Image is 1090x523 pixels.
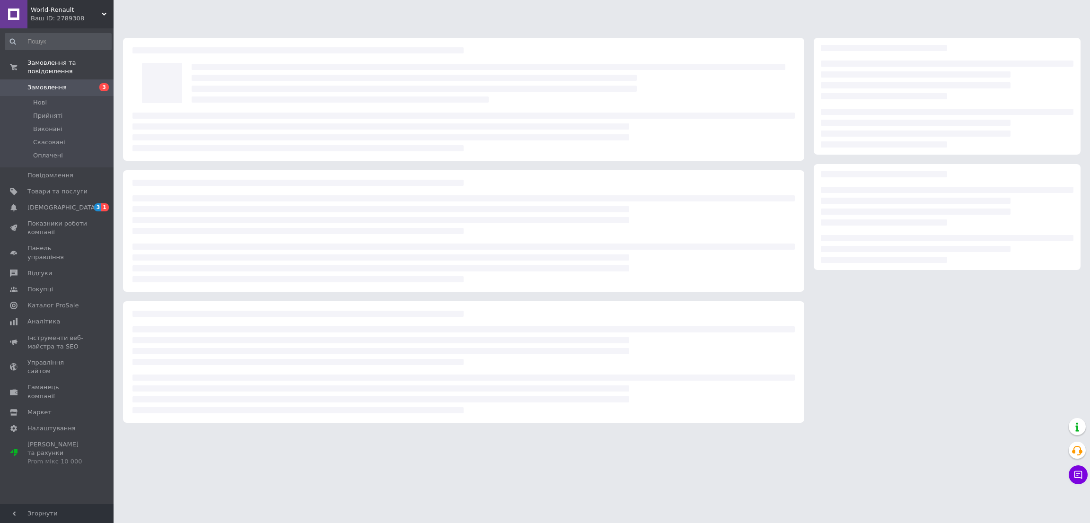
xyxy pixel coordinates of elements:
[33,98,47,107] span: Нові
[27,317,60,326] span: Аналітика
[33,125,62,133] span: Виконані
[27,187,88,196] span: Товари та послуги
[31,14,114,23] div: Ваш ID: 2789308
[27,408,52,417] span: Маркет
[27,358,88,375] span: Управління сайтом
[94,203,102,211] span: 3
[27,301,79,310] span: Каталог ProSale
[1069,465,1088,484] button: Чат з покупцем
[33,151,63,160] span: Оплачені
[101,203,109,211] span: 1
[33,112,62,120] span: Прийняті
[5,33,112,50] input: Пошук
[27,171,73,180] span: Повідомлення
[27,83,67,92] span: Замовлення
[27,457,88,466] div: Prom мікс 10 000
[99,83,109,91] span: 3
[33,138,65,147] span: Скасовані
[27,59,114,76] span: Замовлення та повідомлення
[27,244,88,261] span: Панель управління
[27,440,88,466] span: [PERSON_NAME] та рахунки
[27,203,97,212] span: [DEMOGRAPHIC_DATA]
[27,383,88,400] span: Гаманець компанії
[27,424,76,433] span: Налаштування
[27,334,88,351] span: Інструменти веб-майстра та SEO
[31,6,102,14] span: World-Renault
[27,285,53,294] span: Покупці
[27,269,52,278] span: Відгуки
[27,219,88,236] span: Показники роботи компанії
